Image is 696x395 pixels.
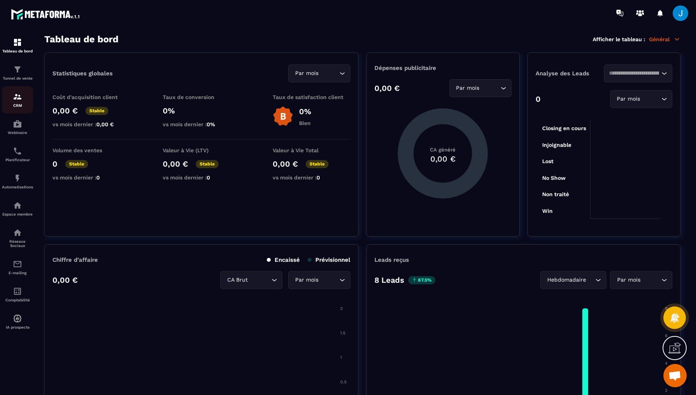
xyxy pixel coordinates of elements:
[13,65,22,74] img: formation
[13,287,22,296] img: accountant
[273,174,350,181] p: vs mois dernier :
[52,159,57,169] p: 0
[536,94,541,104] p: 0
[340,379,346,385] tspan: 0.5
[642,95,659,103] input: Search for option
[542,208,553,214] tspan: Win
[2,281,33,308] a: accountantaccountantComptabilité
[542,191,569,197] tspan: Non traité
[85,107,108,115] p: Stable
[610,90,672,108] div: Search for option
[2,185,33,189] p: Automatisations
[52,121,130,127] p: vs mois dernier :
[52,174,130,181] p: vs mois dernier :
[374,64,511,71] p: Dépenses publicitaire
[52,94,130,100] p: Coût d'acquisition client
[52,70,113,77] p: Statistiques globales
[593,36,645,42] p: Afficher le tableau :
[288,271,350,289] div: Search for option
[2,239,33,248] p: Réseaux Sociaux
[2,86,33,113] a: formationformationCRM
[317,174,320,181] span: 0
[220,271,282,289] div: Search for option
[44,34,118,45] h3: Tableau de bord
[163,121,240,127] p: vs mois dernier :
[374,256,409,263] p: Leads reçus
[306,160,329,168] p: Stable
[267,256,300,263] p: Encaissé
[2,141,33,168] a: schedulerschedulerPlanificateur
[2,325,33,329] p: IA prospects
[374,275,404,285] p: 8 Leads
[454,84,481,92] span: Par mois
[340,355,342,360] tspan: 1
[13,228,22,237] img: social-network
[2,49,33,53] p: Tableau de bord
[542,175,566,181] tspan: No Show
[540,271,606,289] div: Search for option
[273,159,298,169] p: 0,00 €
[2,222,33,254] a: social-networksocial-networkRéseaux Sociaux
[2,168,33,195] a: automationsautomationsAutomatisations
[340,331,345,336] tspan: 1.5
[408,276,435,284] p: 87.5%
[163,147,240,153] p: Valeur à Vie (LTV)
[2,254,33,281] a: emailemailE-mailing
[52,256,98,263] p: Chiffre d’affaire
[2,113,33,141] a: automationsautomationsWebinaire
[545,276,588,284] span: Hebdomadaire
[615,95,642,103] span: Par mois
[249,276,270,284] input: Search for option
[374,84,400,93] p: 0,00 €
[2,212,33,216] p: Espace membre
[163,106,240,115] p: 0%
[2,59,33,86] a: formationformationTunnel de vente
[2,103,33,108] p: CRM
[96,121,114,127] span: 0,00 €
[308,256,350,263] p: Prévisionnel
[13,201,22,210] img: automations
[273,94,350,100] p: Taux de satisfaction client
[13,119,22,129] img: automations
[2,76,33,80] p: Tunnel de vente
[163,159,188,169] p: 0,00 €
[163,94,240,100] p: Taux de conversion
[13,146,22,156] img: scheduler
[320,276,338,284] input: Search for option
[542,142,571,148] tspan: Injoignable
[615,276,642,284] span: Par mois
[13,259,22,269] img: email
[642,276,659,284] input: Search for option
[665,388,667,393] tspan: 2
[2,158,33,162] p: Planificateur
[207,121,215,127] span: 0%
[13,174,22,183] img: automations
[13,38,22,47] img: formation
[207,174,210,181] span: 0
[542,158,553,164] tspan: Lost
[609,69,659,78] input: Search for option
[536,70,604,77] p: Analyse des Leads
[481,84,499,92] input: Search for option
[604,64,672,82] div: Search for option
[293,69,320,78] span: Par mois
[2,32,33,59] a: formationformationTableau de bord
[299,120,311,126] p: Bien
[163,174,240,181] p: vs mois dernier :
[52,106,78,115] p: 0,00 €
[273,147,350,153] p: Valeur à Vie Total
[320,69,338,78] input: Search for option
[2,195,33,222] a: automationsautomationsEspace membre
[2,131,33,135] p: Webinaire
[588,276,593,284] input: Search for option
[649,36,680,43] p: Général
[340,306,343,311] tspan: 2
[288,64,350,82] div: Search for option
[2,271,33,275] p: E-mailing
[299,107,311,116] p: 0%
[13,314,22,323] img: automations
[52,275,78,285] p: 0,00 €
[665,361,668,366] tspan: 4
[52,147,130,153] p: Volume des ventes
[96,174,100,181] span: 0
